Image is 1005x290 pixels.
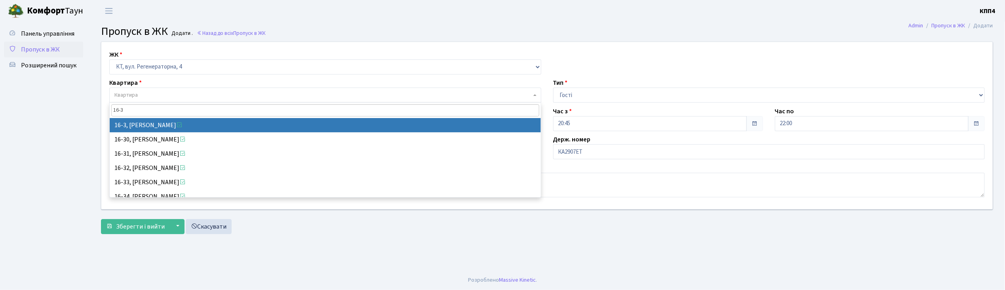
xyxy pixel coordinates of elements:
span: Панель управління [21,29,74,38]
label: ЖК [109,50,122,59]
label: Час з [553,107,572,116]
button: Переключити навігацію [99,4,119,17]
a: КПП4 [980,6,995,16]
span: Розширений пошук [21,61,76,70]
li: 16-3, [PERSON_NAME] [110,118,541,132]
a: Massive Kinetic [499,276,536,284]
a: Скасувати [186,219,232,234]
li: 16-31, [PERSON_NAME] [110,147,541,161]
button: Зберегти і вийти [101,219,170,234]
b: Комфорт [27,4,65,17]
input: АА1234АА [553,144,985,159]
span: Пропуск в ЖК [21,45,60,54]
label: Квартира [109,78,142,88]
a: Пропуск в ЖК [932,21,965,30]
b: КПП4 [980,7,995,15]
img: logo.png [8,3,24,19]
label: Тип [553,78,568,88]
li: 16-34, [PERSON_NAME] [110,189,541,204]
li: 16-30, [PERSON_NAME] [110,132,541,147]
label: Час по [775,107,794,116]
a: Пропуск в ЖК [4,42,83,57]
span: Пропуск в ЖК [101,23,168,39]
a: Admin [909,21,923,30]
span: Пропуск в ЖК [233,29,266,37]
small: Додати . [170,30,193,37]
span: Зберегти і вийти [116,222,165,231]
span: Квартира [114,91,138,99]
a: Панель управління [4,26,83,42]
a: Розширений пошук [4,57,83,73]
li: Додати [965,21,993,30]
nav: breadcrumb [897,17,1005,34]
li: 16-32, [PERSON_NAME] [110,161,541,175]
li: 16-33, [PERSON_NAME] [110,175,541,189]
a: Назад до всіхПропуск в ЖК [197,29,266,37]
div: Розроблено . [468,276,537,284]
span: Таун [27,4,83,18]
label: Держ. номер [553,135,591,144]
